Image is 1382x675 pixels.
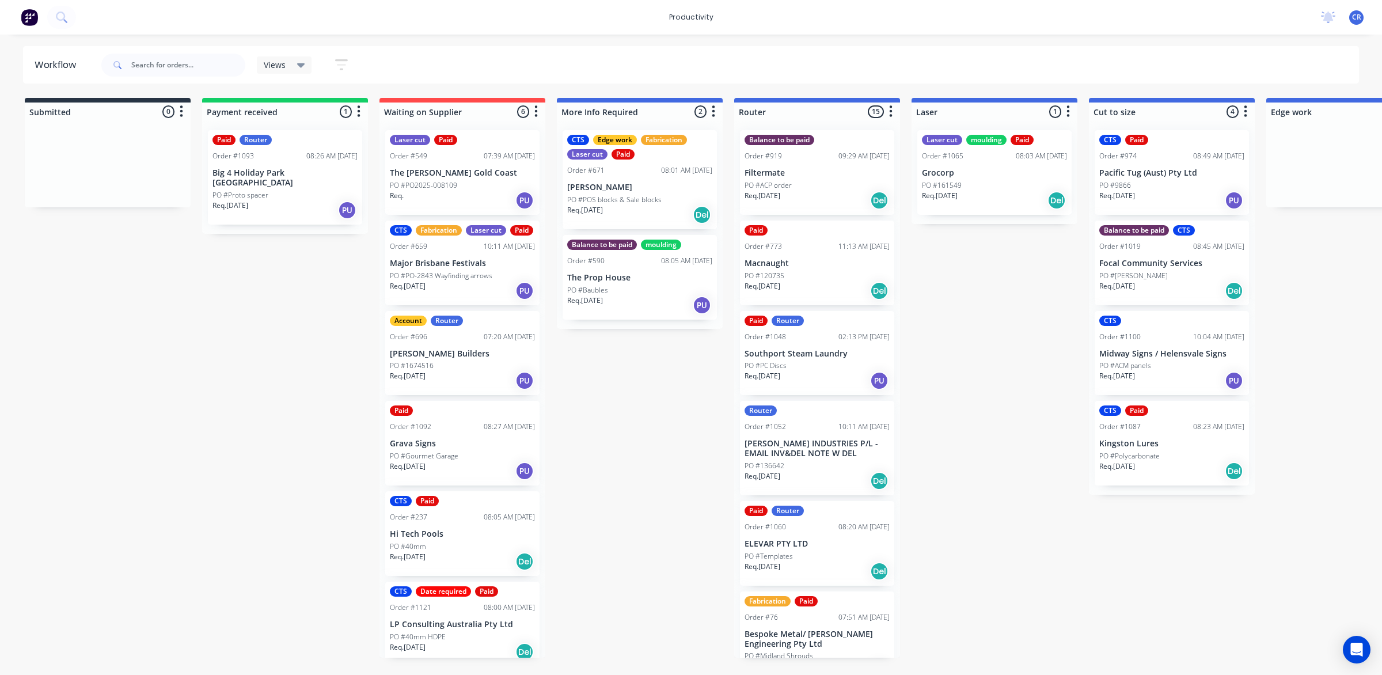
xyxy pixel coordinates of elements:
[390,405,413,416] div: Paid
[515,552,534,571] div: Del
[567,256,605,266] div: Order #590
[1193,151,1244,161] div: 08:49 AM [DATE]
[745,471,780,481] p: Req. [DATE]
[390,371,426,381] p: Req. [DATE]
[1099,168,1244,178] p: Pacific Tug (Aust) Pty Ltd
[641,135,687,145] div: Fabrication
[264,59,286,71] span: Views
[466,225,506,236] div: Laser cut
[745,225,768,236] div: Paid
[745,135,814,145] div: Balance to be paid
[966,135,1007,145] div: moulding
[1095,311,1249,396] div: CTSOrder #110010:04 AM [DATE]Midway Signs / Helensvale SignsPO #ACM panelsReq.[DATE]PU
[416,496,439,506] div: Paid
[1099,405,1121,416] div: CTS
[212,190,268,200] p: PO #Proto spacer
[390,552,426,562] p: Req. [DATE]
[745,180,792,191] p: PO #ACP order
[917,130,1072,215] div: Laser cutmouldingPaidOrder #106508:03 AM [DATE]GrocorpPO #161549Req.[DATE]Del
[567,205,603,215] p: Req. [DATE]
[870,282,889,300] div: Del
[385,130,540,215] div: Laser cutPaidOrder #54907:39 AM [DATE]The [PERSON_NAME] Gold CoastPO #PO2025-008109Req.PU
[745,506,768,516] div: Paid
[567,183,712,192] p: [PERSON_NAME]
[212,151,254,161] div: Order #1093
[1099,461,1135,472] p: Req. [DATE]
[740,130,894,215] div: Balance to be paidOrder #91909:29 AM [DATE]FiltermatePO #ACP orderReq.[DATE]Del
[131,54,245,77] input: Search for orders...
[1099,191,1135,201] p: Req. [DATE]
[745,651,813,661] p: PO #Midland Shrouds
[1343,636,1370,663] div: Open Intercom Messenger
[740,221,894,305] div: PaidOrder #77311:13 AM [DATE]MacnaughtPO #120735Req.[DATE]Del
[1225,191,1243,210] div: PU
[567,165,605,176] div: Order #671
[390,168,535,178] p: The [PERSON_NAME] Gold Coast
[1225,462,1243,480] div: Del
[922,168,1067,178] p: Grocorp
[772,506,804,516] div: Router
[484,151,535,161] div: 07:39 AM [DATE]
[390,332,427,342] div: Order #696
[745,271,784,281] p: PO #120735
[390,620,535,630] p: LP Consulting Australia Pty Ltd
[745,371,780,381] p: Req. [DATE]
[1099,316,1121,326] div: CTS
[745,612,778,623] div: Order #76
[838,612,890,623] div: 07:51 AM [DATE]
[1099,371,1135,381] p: Req. [DATE]
[484,422,535,432] div: 08:27 AM [DATE]
[484,602,535,613] div: 08:00 AM [DATE]
[1099,241,1141,252] div: Order #1019
[390,191,404,201] p: Req.
[385,221,540,305] div: CTSFabricationLaser cutPaidOrder #65910:11 AM [DATE]Major Brisbane FestivalsPO #PO-2843 Wayfindin...
[745,439,890,458] p: [PERSON_NAME] INDUSTRIES P/L - EMAIL INV&DEL NOTE W DEL
[431,316,463,326] div: Router
[390,151,427,161] div: Order #549
[385,401,540,486] div: PaidOrder #109208:27 AM [DATE]Grava SignsPO #Gourmet GarageReq.[DATE]PU
[1095,130,1249,215] div: CTSPaidOrder #97408:49 AM [DATE]Pacific Tug (Aust) Pty LtdPO #9866Req.[DATE]PU
[1099,349,1244,359] p: Midway Signs / Helensvale Signs
[1011,135,1034,145] div: Paid
[515,643,534,661] div: Del
[475,586,498,597] div: Paid
[515,371,534,390] div: PU
[740,501,894,586] div: PaidRouterOrder #106008:20 AM [DATE]ELEVAR PTY LTDPO #TemplatesReq.[DATE]Del
[484,332,535,342] div: 07:20 AM [DATE]
[416,586,471,597] div: Date required
[567,149,608,160] div: Laser cut
[745,349,890,359] p: Southport Steam Laundry
[1099,361,1151,371] p: PO #ACM panels
[745,422,786,432] div: Order #1052
[1125,405,1148,416] div: Paid
[745,562,780,572] p: Req. [DATE]
[385,311,540,396] div: AccountRouterOrder #69607:20 AM [DATE][PERSON_NAME] BuildersPO #1674516Req.[DATE]PU
[772,316,804,326] div: Router
[870,562,889,581] div: Del
[745,191,780,201] p: Req. [DATE]
[567,135,589,145] div: CTS
[693,296,711,314] div: PU
[390,632,446,642] p: PO #40mm HDPE
[745,241,782,252] div: Order #773
[922,151,963,161] div: Order #1065
[212,135,236,145] div: Paid
[870,371,889,390] div: PU
[567,295,603,306] p: Req. [DATE]
[740,311,894,396] div: PaidRouterOrder #104802:13 PM [DATE]Southport Steam LaundryPO #PC DiscsReq.[DATE]PU
[390,180,457,191] p: PO #PO2025-008109
[385,582,540,666] div: CTSDate requiredPaidOrder #112108:00 AM [DATE]LP Consulting Australia Pty LtdPO #40mm HDPEReq.[DA...
[661,256,712,266] div: 08:05 AM [DATE]
[1173,225,1195,236] div: CTS
[745,259,890,268] p: Macnaught
[385,491,540,576] div: CTSPaidOrder #23708:05 AM [DATE]Hi Tech PoolsPO #40mmReq.[DATE]Del
[1095,221,1249,305] div: Balance to be paidCTSOrder #101908:45 AM [DATE]Focal Community ServicesPO #[PERSON_NAME]Req.[DATE...
[693,206,711,224] div: Del
[1099,451,1160,461] p: PO #Polycarbonate
[567,273,712,283] p: The Prop House
[567,285,608,295] p: PO #Baubles
[745,281,780,291] p: Req. [DATE]
[922,191,958,201] p: Req. [DATE]
[390,529,535,539] p: Hi Tech Pools
[212,200,248,211] p: Req. [DATE]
